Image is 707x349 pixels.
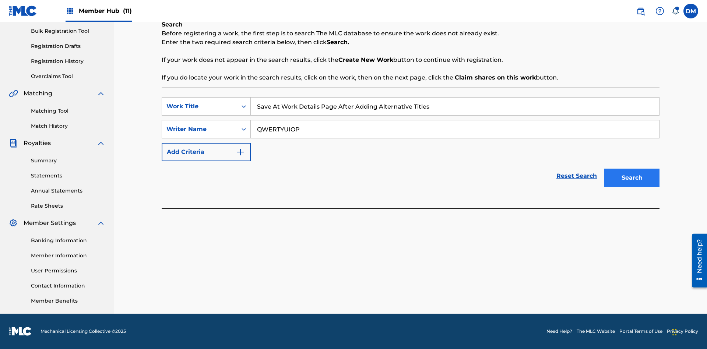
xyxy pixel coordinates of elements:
img: Royalties [9,139,18,148]
a: Summary [31,157,105,165]
form: Search Form [162,97,659,191]
a: Registration Drafts [31,42,105,50]
img: expand [96,219,105,228]
a: Member Information [31,252,105,260]
img: Matching [9,89,18,98]
a: Member Benefits [31,297,105,305]
a: Overclaims Tool [31,73,105,80]
span: Royalties [24,139,51,148]
strong: Claim shares on this work [455,74,536,81]
img: Member Settings [9,219,18,228]
b: Search [162,21,183,28]
a: Public Search [633,4,648,18]
a: Need Help? [546,328,572,335]
strong: Search. [327,39,349,46]
span: (11) [123,7,132,14]
div: Drag [672,321,677,343]
span: Matching [24,89,52,98]
a: Portal Terms of Use [619,328,662,335]
img: expand [96,89,105,98]
div: Help [653,4,667,18]
div: Writer Name [166,125,233,134]
button: Add Criteria [162,143,251,161]
p: If you do locate your work in the search results, click on the work, then on the next page, click... [162,73,659,82]
p: Enter the two required search criteria below, then click [162,38,659,47]
a: Statements [31,172,105,180]
a: Matching Tool [31,107,105,115]
img: MLC Logo [9,6,37,16]
img: help [655,7,664,15]
div: Notifications [672,7,679,15]
img: 9d2ae6d4665cec9f34b9.svg [236,148,245,156]
a: Banking Information [31,237,105,244]
img: logo [9,327,32,336]
a: Rate Sheets [31,202,105,210]
p: Before registering a work, the first step is to search The MLC database to ensure the work does n... [162,29,659,38]
span: Mechanical Licensing Collective © 2025 [41,328,126,335]
iframe: Resource Center [686,231,707,291]
div: User Menu [683,4,698,18]
img: search [636,7,645,15]
span: Member Settings [24,219,76,228]
a: Contact Information [31,282,105,290]
strong: Create New Work [338,56,393,63]
a: Registration History [31,57,105,65]
a: Privacy Policy [667,328,698,335]
iframe: Chat Widget [670,314,707,349]
a: The MLC Website [577,328,615,335]
img: Top Rightsholders [66,7,74,15]
a: Bulk Registration Tool [31,27,105,35]
button: Search [604,169,659,187]
span: Member Hub [79,7,132,15]
a: User Permissions [31,267,105,275]
div: Work Title [166,102,233,111]
a: Reset Search [553,168,601,184]
a: Annual Statements [31,187,105,195]
a: Match History [31,122,105,130]
p: If your work does not appear in the search results, click the button to continue with registration. [162,56,659,64]
img: expand [96,139,105,148]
